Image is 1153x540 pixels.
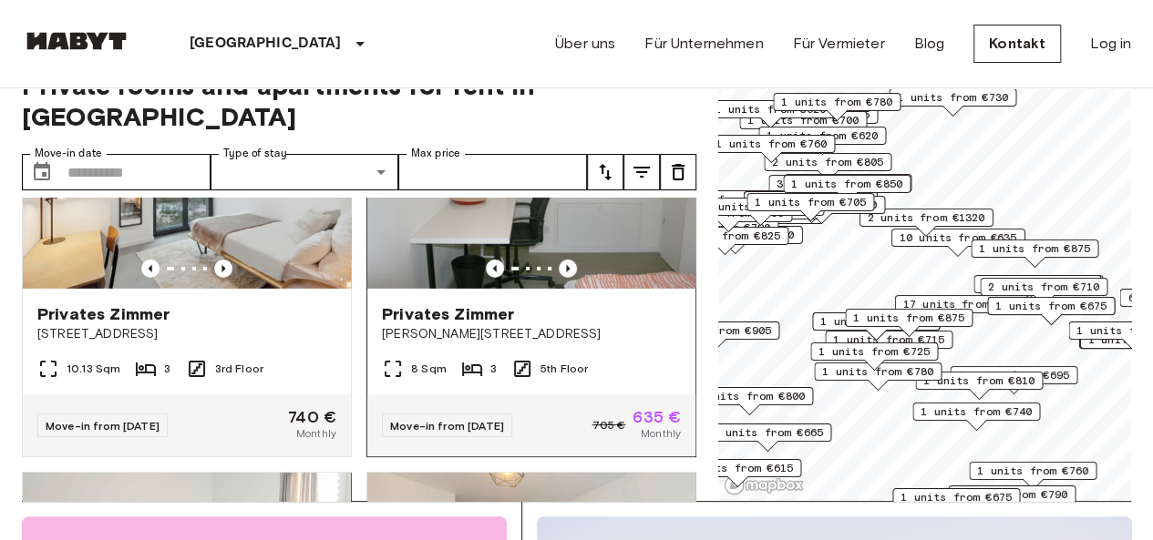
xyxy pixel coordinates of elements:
div: Map marker [969,462,1096,490]
div: Map marker [706,100,834,128]
span: [PERSON_NAME][STREET_ADDRESS] [382,325,681,343]
span: 10 units from €635 [900,229,1017,246]
span: 1 units from €760 [977,463,1088,479]
div: Map marker [704,423,831,452]
span: 1 units from €725 [818,343,930,360]
span: 22 units from €655 [660,191,777,208]
span: Move-in from [DATE] [46,419,160,433]
div: Map marker [744,191,878,219]
span: 8 Sqm [411,361,447,377]
button: tune [623,154,660,190]
div: Map marker [674,459,801,487]
div: Map marker [971,239,1098,268]
span: 1 units from €850 [791,176,902,192]
a: Log in [1090,33,1131,55]
span: 1 units from €875 [853,310,964,326]
label: Max price [411,146,460,161]
span: 1 units from €710 [982,276,1093,292]
span: 2 units from €615 [682,460,793,476]
p: [GEOGRAPHIC_DATA] [190,33,342,55]
a: Marketing picture of unit DE-01-302-012-03Previous imagePrevious imagePrivates Zimmer[PERSON_NAME... [366,69,696,457]
span: [STREET_ADDRESS] [37,325,336,343]
div: Map marker [773,93,901,121]
a: Kontakt [973,25,1061,63]
button: Previous image [141,260,160,278]
span: 740 € [288,409,336,425]
span: Privates Zimmer [37,303,170,325]
span: 1 units from €760 [715,136,827,152]
span: 1 units from €800 [694,388,805,404]
div: Map marker [764,153,891,181]
canvas: Map [718,48,1131,501]
img: Habyt [22,32,131,50]
a: Für Unternehmen [644,33,763,55]
span: 1 units from €835 [820,313,932,330]
div: Map marker [980,278,1107,306]
span: 1 units from €740 [921,403,1032,420]
div: Map marker [892,488,1020,516]
button: Previous image [486,260,504,278]
div: Map marker [845,309,973,337]
button: tune [587,154,623,190]
span: 1 units from €875 [979,240,1090,257]
div: Map marker [783,175,911,203]
div: Map marker [784,174,911,202]
div: Map marker [810,342,938,371]
span: Monthly [296,425,336,442]
div: Map marker [987,297,1115,325]
div: Map marker [889,88,1016,117]
button: tune [660,154,696,190]
span: 1 units from €780 [781,94,892,110]
span: 3 [164,361,170,377]
div: Map marker [948,485,1076,514]
span: 1 units from €675 [901,489,1012,505]
div: Map marker [652,190,786,219]
span: Private rooms and apartments for rent in [GEOGRAPHIC_DATA] [22,70,696,132]
span: 1 units from €730 [897,89,1008,106]
a: Über uns [555,33,615,55]
span: 1 units from €905 [660,322,771,339]
span: 635 € [633,409,681,425]
span: Monthly [641,425,681,442]
span: 2 units from €760 [766,197,877,213]
span: 3rd Floor [215,361,263,377]
span: 1 units from €715 [833,331,944,348]
span: 1 units from €665 [712,424,823,441]
span: 2 units from €805 [772,154,883,170]
button: Previous image [559,260,577,278]
div: Map marker [860,209,993,237]
span: 16 units from €645 [752,192,870,209]
span: 1 units from €1200 [677,227,795,243]
span: 1 units from €825 [669,228,780,244]
span: Move-in from [DATE] [390,419,504,433]
div: Map marker [768,175,896,203]
span: 3 [490,361,497,377]
span: 1 units from €620 [767,127,878,144]
div: Map marker [912,402,1040,431]
div: Map marker [814,362,942,391]
label: Move-in date [35,146,102,161]
div: Map marker [758,127,886,155]
div: Map marker [669,226,803,254]
div: Map marker [973,275,1101,303]
div: Map marker [895,295,1029,323]
span: 1 units from €675 [995,298,1107,314]
a: Blog [913,33,944,55]
span: 1 units from €790 [956,486,1067,503]
span: 1 units from €810 [923,372,1035,389]
span: 3 units from €650 [777,176,888,192]
span: 1 units from €620 [715,101,826,117]
div: Map marker [950,366,1077,394]
span: 705 € [592,417,625,433]
button: Previous image [214,260,232,278]
span: 2 units from €710 [988,279,1099,295]
span: 2 units from €1320 [868,209,985,226]
button: Choose date [24,154,60,190]
span: Privates Zimmer [382,303,514,325]
div: Map marker [891,229,1025,257]
div: Map marker [685,387,813,415]
a: Marketing picture of unit DE-01-264-005-03HPrevious imagePrevious imagePrivates Zimmer[STREET_ADD... [22,69,352,457]
a: Für Vermieter [792,33,884,55]
div: Map marker [707,135,835,163]
div: Map marker [915,372,1043,400]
